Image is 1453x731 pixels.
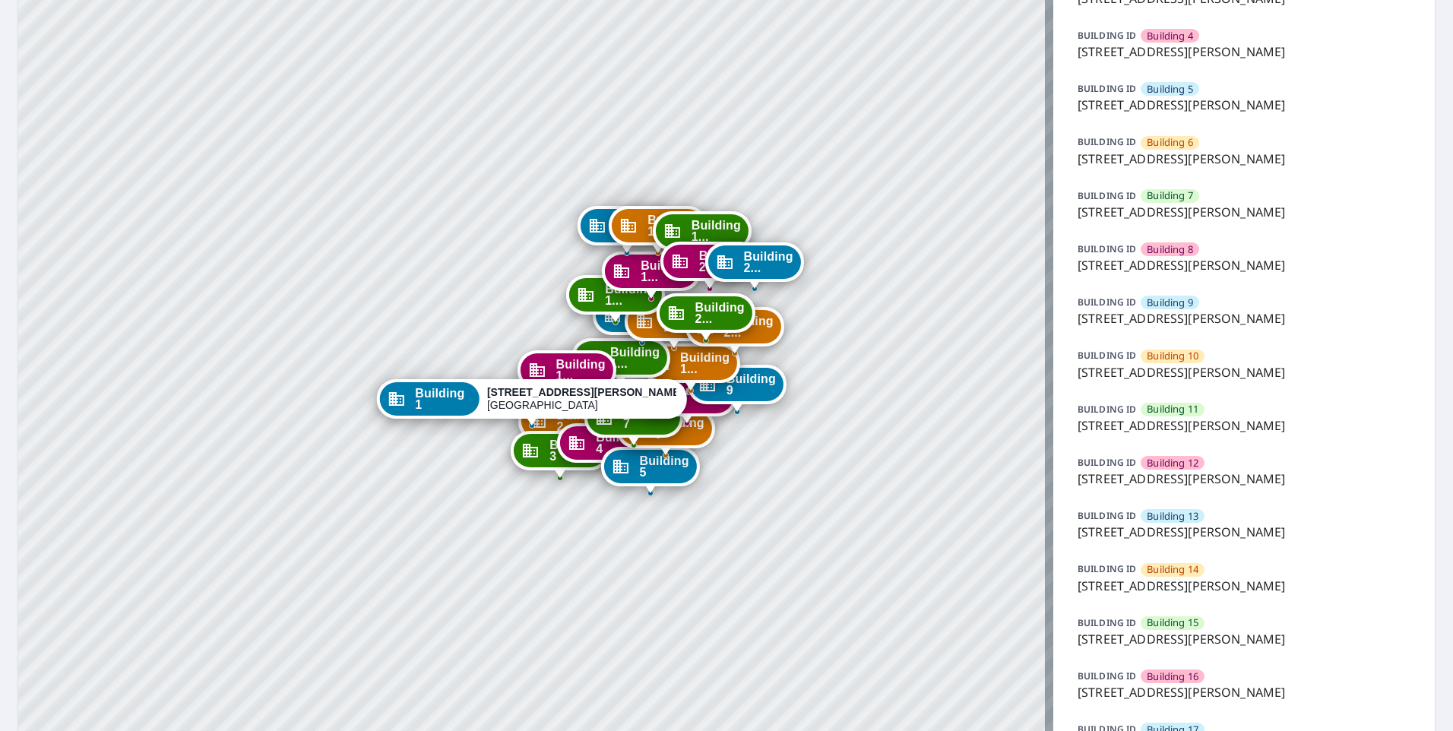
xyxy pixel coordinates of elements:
[1078,203,1410,221] p: [STREET_ADDRESS][PERSON_NAME]
[518,350,616,397] div: Dropped pin, building Building 12, Commercial property, 4001 Anderson Road Nashville, TN 37217
[1147,509,1198,524] span: Building 13
[602,252,701,299] div: Dropped pin, building Building 16, Commercial property, 4001 Anderson Road Nashville, TN 37217
[704,242,803,290] div: Dropped pin, building Building 21, Commercial property, 4001 Anderson Road Nashville, TN 37217
[653,211,752,258] div: Dropped pin, building Building 19, Commercial property, 4001 Anderson Road Nashville, TN 37217
[1078,416,1410,435] p: [STREET_ADDRESS][PERSON_NAME]
[1078,189,1136,202] p: BUILDING ID
[1078,630,1410,648] p: [STREET_ADDRESS][PERSON_NAME]
[623,407,673,429] span: Building 7
[571,338,670,385] div: Dropped pin, building Building 11, Commercial property, 4001 Anderson Road Nashville, TN 37217
[596,432,645,454] span: Building 4
[1078,96,1410,114] p: [STREET_ADDRESS][PERSON_NAME]
[1078,150,1410,168] p: [STREET_ADDRESS][PERSON_NAME]
[1078,562,1136,575] p: BUILDING ID
[1147,82,1193,97] span: Building 5
[609,206,708,253] div: Dropped pin, building Building 18, Commercial property, 4001 Anderson Road Nashville, TN 37217
[1147,296,1193,310] span: Building 9
[1078,616,1136,629] p: BUILDING ID
[605,283,654,306] span: Building 1...
[695,302,745,324] span: Building 2...
[610,347,660,369] span: Building 1...
[641,343,740,391] div: Dropped pin, building Building 10, Commercial property, 4001 Anderson Road Nashville, TN 37217
[1147,669,1198,684] span: Building 16
[578,206,676,253] div: Dropped pin, building Building 17, Commercial property, 4001 Anderson Road Nashville, TN 37217
[556,359,606,381] span: Building 1...
[1147,29,1193,43] span: Building 4
[415,388,472,410] span: Building 1
[660,242,759,289] div: Dropped pin, building Building 20, Commercial property, 4001 Anderson Road Nashville, TN 37217
[726,373,776,396] span: Building 9
[1147,188,1193,203] span: Building 7
[1078,509,1136,522] p: BUILDING ID
[692,220,741,242] span: Building 1...
[1078,242,1136,255] p: BUILDING ID
[1147,402,1198,416] span: Building 11
[557,423,656,470] div: Dropped pin, building Building 4, Commercial property, 4001 Anderson Road Nashville, TN 37217
[1147,562,1198,577] span: Building 14
[376,379,686,426] div: Dropped pin, building Building 1, Commercial property, 4001 Anderson Road Nashville, TN 37217
[511,431,609,478] div: Dropped pin, building Building 3, Commercial property, 4001 Anderson Road Nashville, TN 37217
[639,455,689,478] span: Building 5
[1078,256,1410,274] p: [STREET_ADDRESS][PERSON_NAME]
[647,214,697,237] span: Building 1...
[600,447,699,494] div: Dropped pin, building Building 5, Commercial property, 4001 Anderson Road Nashville, TN 37217
[1078,349,1136,362] p: BUILDING ID
[1147,456,1198,470] span: Building 12
[1078,296,1136,309] p: BUILDING ID
[699,250,749,273] span: Building 2...
[625,302,723,349] div: Dropped pin, building Building 14, Commercial property, 4001 Anderson Road Nashville, TN 37217
[1078,135,1136,148] p: BUILDING ID
[1078,456,1136,469] p: BUILDING ID
[1078,403,1136,416] p: BUILDING ID
[743,251,793,274] span: Building 2...
[1078,683,1410,701] p: [STREET_ADDRESS][PERSON_NAME]
[549,439,599,462] span: Building 3
[1078,363,1410,381] p: [STREET_ADDRESS][PERSON_NAME]
[657,293,755,340] div: Dropped pin, building Building 23, Commercial property, 4001 Anderson Road Nashville, TN 37217
[1078,669,1136,682] p: BUILDING ID
[487,386,676,412] div: [GEOGRAPHIC_DATA]
[487,386,683,398] strong: [STREET_ADDRESS][PERSON_NAME]
[1078,470,1410,488] p: [STREET_ADDRESS][PERSON_NAME]
[566,275,665,322] div: Dropped pin, building Building 15, Commercial property, 4001 Anderson Road Nashville, TN 37217
[1078,577,1410,595] p: [STREET_ADDRESS][PERSON_NAME]
[1147,135,1193,150] span: Building 6
[1078,309,1410,328] p: [STREET_ADDRESS][PERSON_NAME]
[1078,523,1410,541] p: [STREET_ADDRESS][PERSON_NAME]
[1078,82,1136,95] p: BUILDING ID
[680,352,730,375] span: Building 1...
[1078,43,1410,61] p: [STREET_ADDRESS][PERSON_NAME]
[1147,349,1198,363] span: Building 10
[1147,615,1198,630] span: Building 15
[641,260,690,283] span: Building 1...
[1078,29,1136,42] p: BUILDING ID
[1147,242,1193,257] span: Building 8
